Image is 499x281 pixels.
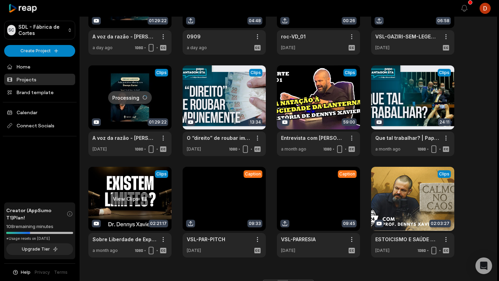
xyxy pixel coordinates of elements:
a: Sobre Liberdade de Expressão - Dr. [PERSON_NAME] [Ep. 131] [93,236,156,243]
span: Connect Socials [4,119,75,132]
a: ESTOICISMO E SAÚDE MENTAL: Lições de Sabedoria Clássica com [PERSON_NAME] |Entre Costas PodcsatEp.24 [375,236,439,243]
button: Create Project [4,45,75,57]
span: Creator (AppSumo T1) Plan! [6,207,67,221]
a: Que tal trabalhar? | Papo Antagonista com [PERSON_NAME] Brasil - [DATE] [375,134,439,142]
button: Help [12,269,30,275]
div: SC [7,25,16,35]
a: 0909 [187,33,201,40]
a: VSL-GAZIRI-SEM-LEGENDA [375,33,439,40]
a: Entrevista com [PERSON_NAME] Pt. 01 - Liberdade e Política com [PERSON_NAME] [281,134,345,142]
a: VSL-PARRESIA [281,236,316,243]
a: Projects [4,74,75,85]
a: A voz da razão - [PERSON_NAME] - Encontro 1 Círculo [PERSON_NAME] [93,134,156,142]
a: A voz da razão - [PERSON_NAME] - Encontro 1 Círculo [PERSON_NAME] [93,33,156,40]
a: Home [4,61,75,72]
a: roc-VD_01 [281,33,306,40]
div: 108 remaining minutes [6,223,73,230]
a: O “direito” de roubar impunemente | Papo Antagonista com [PERSON_NAME] Brasil - [DATE] [187,134,251,142]
a: Privacy [35,269,50,275]
div: Open Intercom Messenger [475,257,492,274]
button: Upgrade Tier [6,243,73,255]
p: SDL - Fábrica de Cortes [18,24,65,36]
a: Calendar [4,107,75,118]
a: VSL-PAR-PITCH [187,236,225,243]
span: Help [21,269,30,275]
a: Terms [54,269,68,275]
div: *Usage resets on [DATE] [6,236,73,241]
a: Brand template [4,87,75,98]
